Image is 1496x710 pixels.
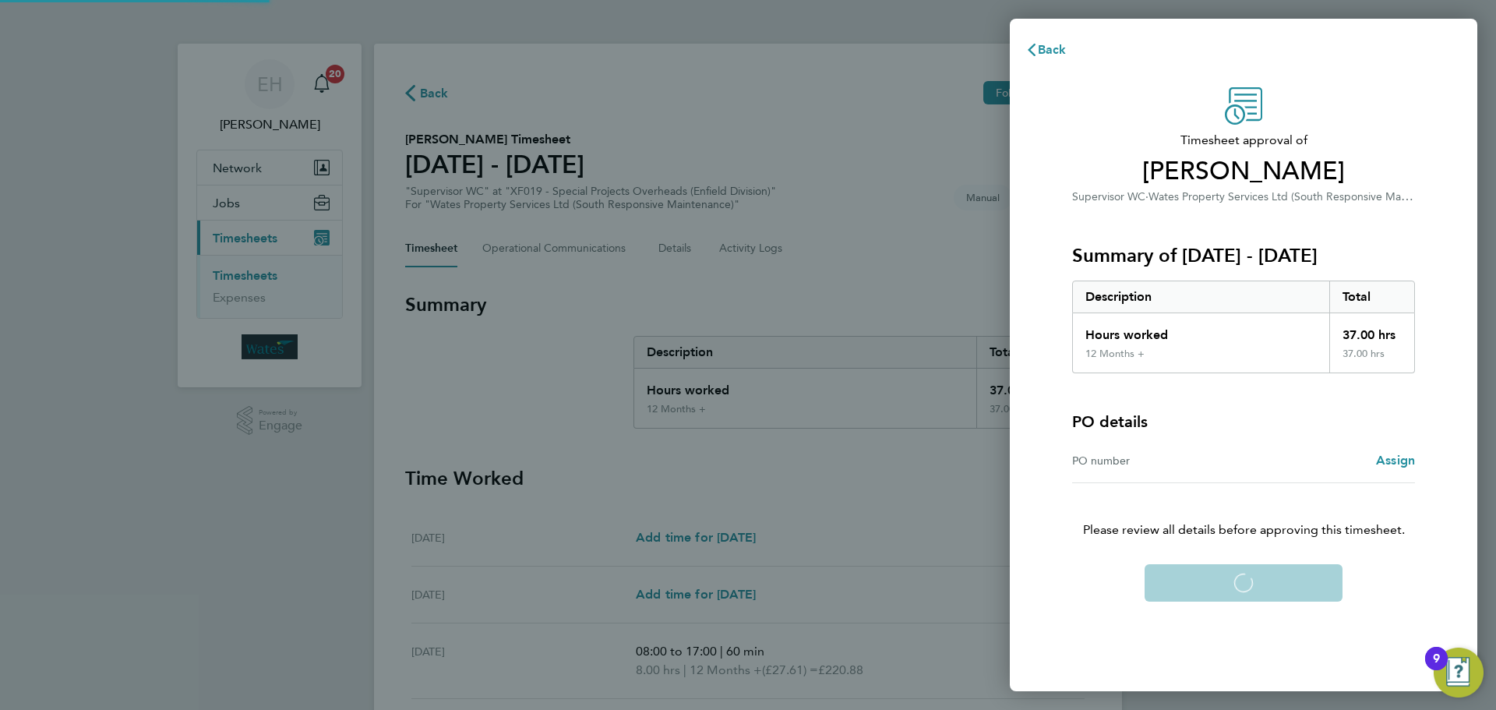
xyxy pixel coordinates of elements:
div: Summary of 20 - 26 Sep 2025 [1072,281,1415,373]
div: Hours worked [1073,313,1329,348]
span: Wates Property Services Ltd (South Responsive Maintenance) [1148,189,1452,203]
button: Back [1010,34,1082,65]
span: Back [1038,42,1067,57]
span: Timesheet approval of [1072,131,1415,150]
a: Assign [1376,451,1415,470]
p: Please review all details before approving this timesheet. [1053,483,1434,539]
button: Open Resource Center, 9 new notifications [1434,648,1484,698]
div: 37.00 hrs [1329,348,1415,373]
div: 12 Months + [1085,348,1145,360]
h3: Summary of [DATE] - [DATE] [1072,243,1415,268]
div: PO number [1072,451,1244,470]
span: Assign [1376,453,1415,468]
div: Description [1073,281,1329,313]
div: 9 [1433,659,1440,679]
h4: PO details [1072,411,1148,433]
div: 37.00 hrs [1329,313,1415,348]
div: Total [1329,281,1415,313]
span: · [1145,190,1148,203]
span: Supervisor WC [1072,190,1145,203]
span: [PERSON_NAME] [1072,156,1415,187]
